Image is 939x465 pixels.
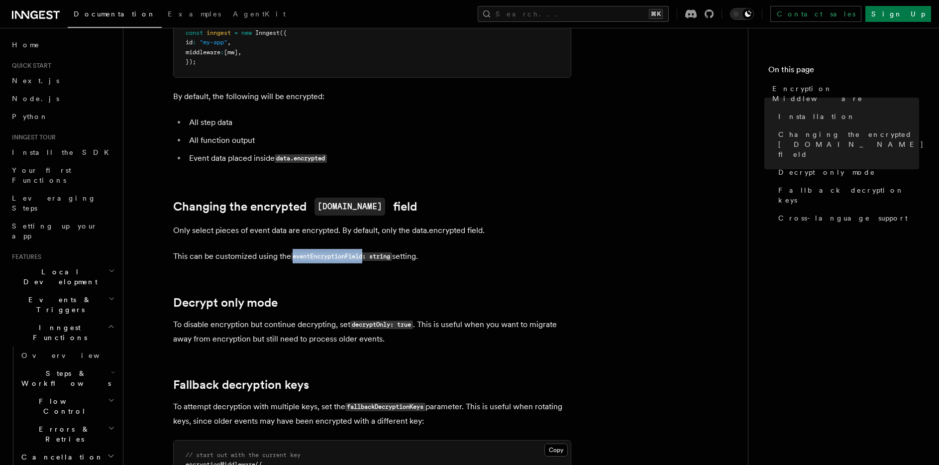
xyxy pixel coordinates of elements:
[12,113,48,120] span: Python
[186,58,196,65] span: });
[255,29,280,36] span: Inngest
[774,163,919,181] a: Decrypt only mode
[173,249,571,264] p: This can be customized using the setting.
[168,10,221,18] span: Examples
[207,29,231,36] span: inngest
[649,9,663,19] kbd: ⌘K
[772,84,919,104] span: Encryption Middleware
[8,323,107,343] span: Inngest Functions
[173,296,278,310] a: Decrypt only mode
[770,6,861,22] a: Contact sales
[774,108,919,125] a: Installation
[12,148,115,156] span: Install the SDK
[544,444,568,457] button: Copy
[778,213,908,223] span: Cross-language support
[173,198,417,216] a: Changing the encrypted[DOMAIN_NAME]field
[8,143,117,161] a: Install the SDK
[17,347,117,364] a: Overview
[74,10,156,18] span: Documentation
[768,64,919,80] h4: On this page
[350,321,413,329] code: decryptOnly: true
[17,452,104,462] span: Cancellation
[8,217,117,245] a: Setting up your app
[17,392,117,420] button: Flow Control
[8,161,117,189] a: Your first Functions
[186,29,203,36] span: const
[173,400,571,428] p: To attempt decryption with multiple keys, set the parameter. This is useful when rotating keys, s...
[12,77,59,85] span: Next.js
[478,6,669,22] button: Search...⌘K
[778,185,919,205] span: Fallback decryption keys
[220,49,224,56] span: :
[8,62,51,70] span: Quick start
[8,189,117,217] a: Leveraging Steps
[8,133,56,141] span: Inngest tour
[186,39,193,46] span: id
[12,222,98,240] span: Setting up your app
[233,10,286,18] span: AgentKit
[8,295,108,315] span: Events & Triggers
[227,3,292,27] a: AgentKit
[865,6,931,22] a: Sign Up
[12,166,71,184] span: Your first Functions
[8,108,117,125] a: Python
[8,36,117,54] a: Home
[200,39,227,46] span: "my-app"
[241,29,252,36] span: new
[778,112,855,121] span: Installation
[227,39,231,46] span: ,
[21,351,124,359] span: Overview
[774,181,919,209] a: Fallback decryption keys
[8,72,117,90] a: Next.js
[193,39,196,46] span: :
[238,49,241,56] span: ,
[8,90,117,108] a: Node.js
[68,3,162,28] a: Documentation
[234,29,238,36] span: =
[778,167,875,177] span: Decrypt only mode
[12,194,96,212] span: Leveraging Steps
[186,49,220,56] span: middleware
[345,403,425,411] code: fallbackDecryptionKeys
[8,267,108,287] span: Local Development
[291,252,392,261] code: eventEncryptionField: string
[173,318,571,346] p: To disable encryption but continue decrypting, set . This is useful when you want to migrate away...
[17,420,117,448] button: Errors & Retries
[8,291,117,319] button: Events & Triggers
[275,154,327,163] code: data.encrypted
[186,133,571,147] li: All function output
[314,198,385,216] code: [DOMAIN_NAME]
[768,80,919,108] a: Encryption Middleware
[774,125,919,163] a: Changing the encrypted [DOMAIN_NAME] field
[774,209,919,227] a: Cross-language support
[8,263,117,291] button: Local Development
[12,95,59,103] span: Node.js
[730,8,754,20] button: Toggle dark mode
[17,364,117,392] button: Steps & Workflows
[12,40,40,50] span: Home
[17,424,108,444] span: Errors & Retries
[173,224,571,237] p: Only select pieces of event data are encrypted. By default, only the data.encrypted field.
[280,29,287,36] span: ({
[186,151,571,166] li: Event data placed inside
[8,319,117,347] button: Inngest Functions
[186,116,571,129] li: All step data
[186,452,301,459] span: // start out with the current key
[224,49,238,56] span: [mw]
[173,90,571,104] p: By default, the following will be encrypted:
[778,129,924,159] span: Changing the encrypted [DOMAIN_NAME] field
[162,3,227,27] a: Examples
[17,396,108,416] span: Flow Control
[173,378,309,392] a: Fallback decryption keys
[17,368,111,388] span: Steps & Workflows
[8,253,41,261] span: Features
